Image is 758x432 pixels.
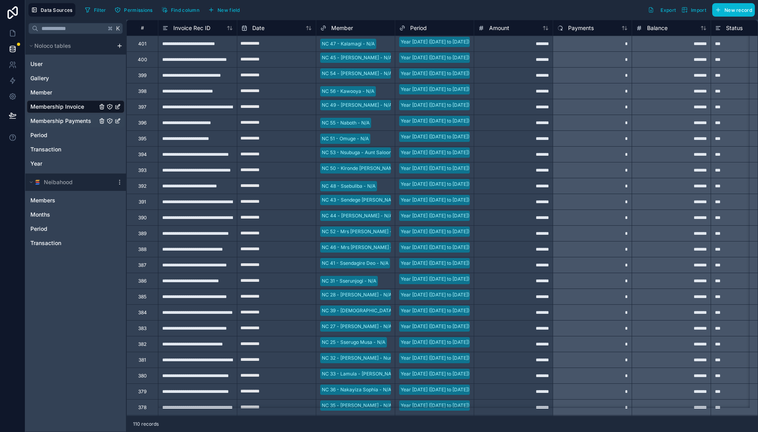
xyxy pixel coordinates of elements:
[401,355,469,362] div: Year [DATE] ([DATE] to [DATE])
[205,4,243,16] button: New field
[410,24,427,32] span: Period
[138,57,147,63] div: 400
[139,199,146,205] div: 391
[322,244,402,251] div: NC 46 - Mrs [PERSON_NAME] - N/A
[322,355,397,362] div: NC 32 - [PERSON_NAME] - Nurse
[322,228,404,235] div: NC 52 - Mrs [PERSON_NAME] - Wedi
[82,4,109,16] button: Filter
[401,260,469,267] div: Year [DATE] ([DATE] to [DATE])
[112,4,155,16] button: Permissions
[322,339,385,346] div: NC 25 - Sserugo Musa - N/A
[322,260,388,267] div: NC 41 - Ssendagire Deo - N/A
[138,230,146,237] div: 389
[322,370,400,377] div: NC 33 - Lamula - [PERSON_NAME]
[322,212,392,219] div: NC 44 - [PERSON_NAME] - N/A
[138,309,147,316] div: 384
[660,7,676,13] span: Export
[171,7,199,13] span: Find column
[322,102,392,109] div: NC 49 - [PERSON_NAME] - N/A
[401,275,469,283] div: Year [DATE] ([DATE] to [DATE])
[401,212,469,219] div: Year [DATE] ([DATE] to [DATE])
[726,24,743,32] span: Status
[401,38,469,45] div: Year [DATE] ([DATE] to [DATE])
[139,357,146,363] div: 381
[489,24,509,32] span: Amount
[691,7,706,13] span: Import
[401,102,469,109] div: Year [DATE] ([DATE] to [DATE])
[401,386,469,393] div: Year [DATE] ([DATE] to [DATE])
[322,165,398,172] div: NC 50 - Kironde [PERSON_NAME]
[28,3,75,17] button: Data Sources
[679,3,709,17] button: Import
[322,88,374,95] div: NC 56 - Kawooya - N/A
[401,307,469,314] div: Year [DATE] ([DATE] to [DATE])
[138,136,146,142] div: 395
[173,24,210,32] span: Invoice Rec ID
[401,291,469,298] div: Year [DATE] ([DATE] to [DATE])
[138,72,146,79] div: 399
[401,323,469,330] div: Year [DATE] ([DATE] to [DATE])
[401,228,469,235] div: Year [DATE] ([DATE] to [DATE])
[138,167,146,174] div: 393
[401,370,469,377] div: Year [DATE] ([DATE] to [DATE])
[218,7,240,13] span: New field
[401,117,469,125] div: Year [DATE] ([DATE] to [DATE])
[133,25,152,31] div: #
[712,3,755,17] button: New record
[331,24,353,32] span: Member
[322,307,436,314] div: NC 39 - [DEMOGRAPHIC_DATA][PERSON_NAME]/A
[401,244,469,251] div: Year [DATE] ([DATE] to [DATE])
[138,120,146,126] div: 396
[138,104,146,110] div: 397
[401,181,469,188] div: Year [DATE] ([DATE] to [DATE])
[138,278,146,284] div: 386
[645,3,679,17] button: Export
[138,341,146,347] div: 382
[138,389,146,395] div: 379
[133,421,159,427] span: 110 records
[138,151,147,158] div: 394
[322,70,392,77] div: NC 54 - [PERSON_NAME] - N/A
[138,183,146,189] div: 392
[401,133,469,140] div: Year [DATE] ([DATE] to [DATE])
[401,402,469,409] div: Year [DATE] ([DATE] to [DATE])
[322,402,392,409] div: NC 35 - [PERSON_NAME] - N/A
[322,183,375,190] div: NC 48 - Ssebuliba - N/A
[138,246,146,253] div: 388
[159,4,202,16] button: Find column
[322,40,375,47] div: NC 47 - Kalamagi - N/A
[322,386,391,393] div: NC 36 - Nakayiza Sophia - N/A
[252,24,265,32] span: Date
[709,3,755,17] a: New record
[138,404,146,411] div: 378
[94,7,106,13] span: Filter
[138,88,146,94] div: 398
[401,70,469,77] div: Year [DATE] ([DATE] to [DATE])
[322,323,392,330] div: NC 27 - [PERSON_NAME] - N/A
[41,7,73,13] span: Data Sources
[322,54,392,61] div: NC 45 - [PERSON_NAME] - N/A
[401,54,469,61] div: Year [DATE] ([DATE] to [DATE])
[401,339,469,346] div: Year [DATE] ([DATE] to [DATE])
[322,149,392,156] div: NC 53 - Nsubuga - Aunt Saloon
[401,165,469,172] div: Year [DATE] ([DATE] to [DATE])
[322,119,370,126] div: NC 55 - Naboth - N/A
[138,325,146,332] div: 383
[138,262,146,268] div: 387
[322,135,369,142] div: NC 51 - Omuge - N/A
[138,215,147,221] div: 390
[138,373,147,379] div: 380
[322,277,376,285] div: NC 31 - Sserunjogi - N/A
[138,294,146,300] div: 385
[124,7,152,13] span: Permissions
[647,24,668,32] span: Balance
[322,291,392,298] div: NC 28 - [PERSON_NAME] - N/A
[112,4,158,16] a: Permissions
[138,41,146,47] div: 401
[724,7,752,13] span: New record
[401,149,469,156] div: Year [DATE] ([DATE] to [DATE])
[568,24,594,32] span: Payments
[115,26,121,31] span: K
[322,196,413,204] div: NC 43 - Sendege [PERSON_NAME] - N/A
[401,86,469,93] div: Year [DATE] ([DATE] to [DATE])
